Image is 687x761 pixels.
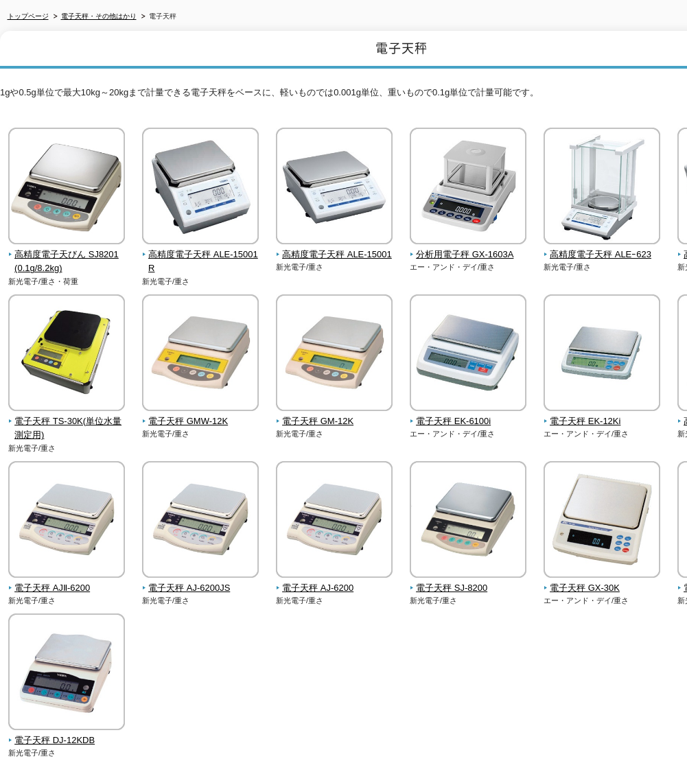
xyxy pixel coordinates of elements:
[544,235,661,262] a: 高精度電子天秤 ALEｰ623
[544,568,661,596] a: 電子天秤 GX-30K
[142,294,259,414] img: 電子天秤 GMW-12K
[410,294,526,414] img: 電子天秤 EK-6100i
[61,12,137,20] a: 電子天秤・その他はかり
[8,568,126,596] a: 電子天秤 AJⅡ-6200
[276,595,393,607] p: 新光電子/重さ
[142,568,259,596] a: 電子天秤 AJ-6200JS
[142,461,259,581] img: 電子天秤 AJ-6200JS
[8,401,126,443] a: 電子天秤 TS-30K(単位水量測定用)
[544,248,661,262] span: 高精度電子天秤 ALEｰ623
[8,12,49,20] a: トップページ
[8,248,126,277] span: 高精度電子天びん SJ8201(0.1g/8.2kg)
[544,414,661,429] span: 電子天秤 EK-12Ki
[410,128,526,248] img: 分析用電子秤 GX-1603A
[544,261,661,273] p: 新光電子/重さ
[410,595,527,607] p: 新光電子/重さ
[276,414,393,429] span: 電子天秤 GM-12K
[410,248,527,262] span: 分析用電子秤 GX-1603A
[544,428,661,440] p: エー・アンド・デイ/重さ
[410,261,527,273] p: エー・アンド・デイ/重さ
[544,581,661,596] span: 電子天秤 GX-30K
[8,443,126,454] p: 新光電子/重さ
[142,235,259,276] a: 高精度電子天秤 ALE-15001R
[276,261,393,273] p: 新光電子/重さ
[410,428,527,440] p: エー・アンド・デイ/重さ
[544,128,660,248] img: 高精度電子天秤 ALEｰ623
[142,128,259,248] img: 高精度電子天秤 ALE-15001R
[276,428,393,440] p: 新光電子/重さ
[8,461,125,581] img: 電子天秤 AJⅡ-6200
[8,747,126,759] p: 新光電子/重さ
[142,428,259,440] p: 新光電子/重さ
[410,461,526,581] img: 電子天秤 SJ-8200
[276,461,393,581] img: 電子天秤 AJ-6200
[8,595,126,607] p: 新光電子/重さ
[276,235,393,262] a: 高精度電子天秤 ALE-15001
[8,721,126,748] a: 電子天秤 DJ-12KDB
[410,581,527,596] span: 電子天秤 SJ-8200
[276,581,393,596] span: 電子天秤 AJ-6200
[8,294,125,414] img: 電子天秤 TS-30K(単位水量測定用)
[8,276,126,288] p: 新光電子/重さ・荷重
[8,613,125,734] img: 電子天秤 DJ-12KDB
[276,128,393,248] img: 高精度電子天秤 ALE-15001
[8,581,126,596] span: 電子天秤 AJⅡ-6200
[410,568,527,596] a: 電子天秤 SJ-8200
[8,128,125,248] img: 高精度電子天びん SJ8201(0.1g/8.2kg)
[544,401,661,429] a: 電子天秤 EK-12Ki
[544,595,661,607] p: エー・アンド・デイ/重さ
[142,248,259,277] span: 高精度電子天秤 ALE-15001R
[142,595,259,607] p: 新光電子/重さ
[142,581,259,596] span: 電子天秤 AJ-6200JS
[142,401,259,429] a: 電子天秤 GMW-12K
[410,235,527,262] a: 分析用電子秤 GX-1603A
[544,461,660,581] img: 電子天秤 GX-30K
[8,734,126,748] span: 電子天秤 DJ-12KDB
[139,10,176,24] li: 電子天秤
[276,568,393,596] a: 電子天秤 AJ-6200
[544,294,660,414] img: 電子天秤 EK-12Ki
[276,248,393,262] span: 高精度電子天秤 ALE-15001
[410,401,527,429] a: 電子天秤 EK-6100i
[410,414,527,429] span: 電子天秤 EK-6100i
[8,235,126,276] a: 高精度電子天びん SJ8201(0.1g/8.2kg)
[142,276,259,288] p: 新光電子/重さ
[8,414,126,443] span: 電子天秤 TS-30K(単位水量測定用)
[276,294,393,414] img: 電子天秤 GM-12K
[276,401,393,429] a: 電子天秤 GM-12K
[142,414,259,429] span: 電子天秤 GMW-12K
